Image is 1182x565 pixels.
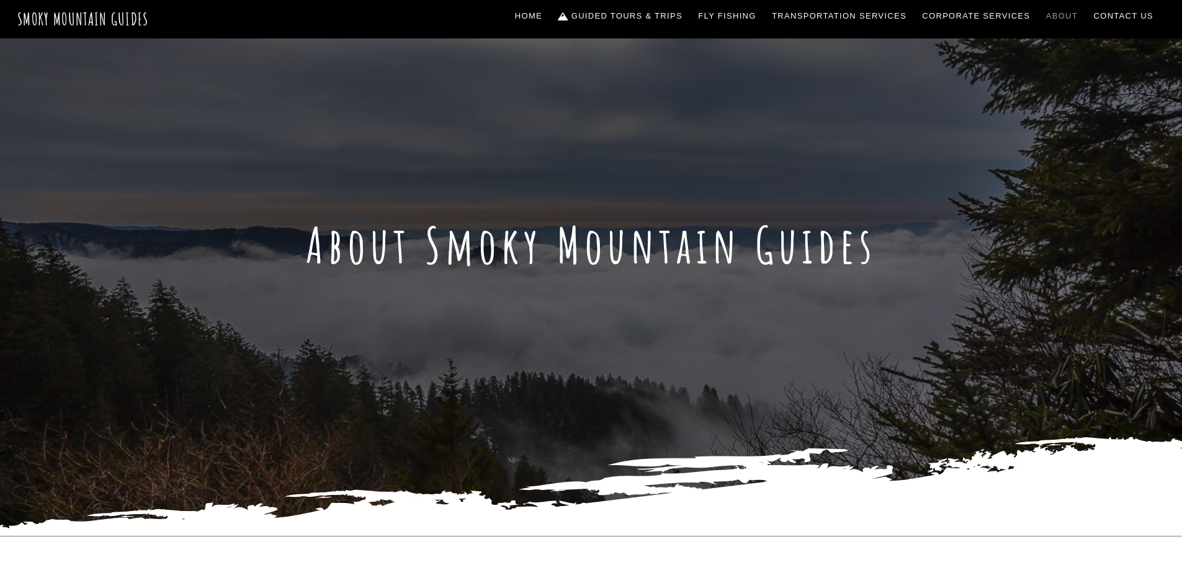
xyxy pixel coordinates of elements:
a: Guided Tours & Trips [553,3,687,29]
a: About [1041,3,1083,29]
a: Home [510,3,547,29]
a: Transportation Services [767,3,911,29]
a: Contact Us [1089,3,1158,29]
a: Corporate Services [918,3,1036,29]
a: Fly Fishing [694,3,761,29]
a: Smoky Mountain Guides [17,9,149,29]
